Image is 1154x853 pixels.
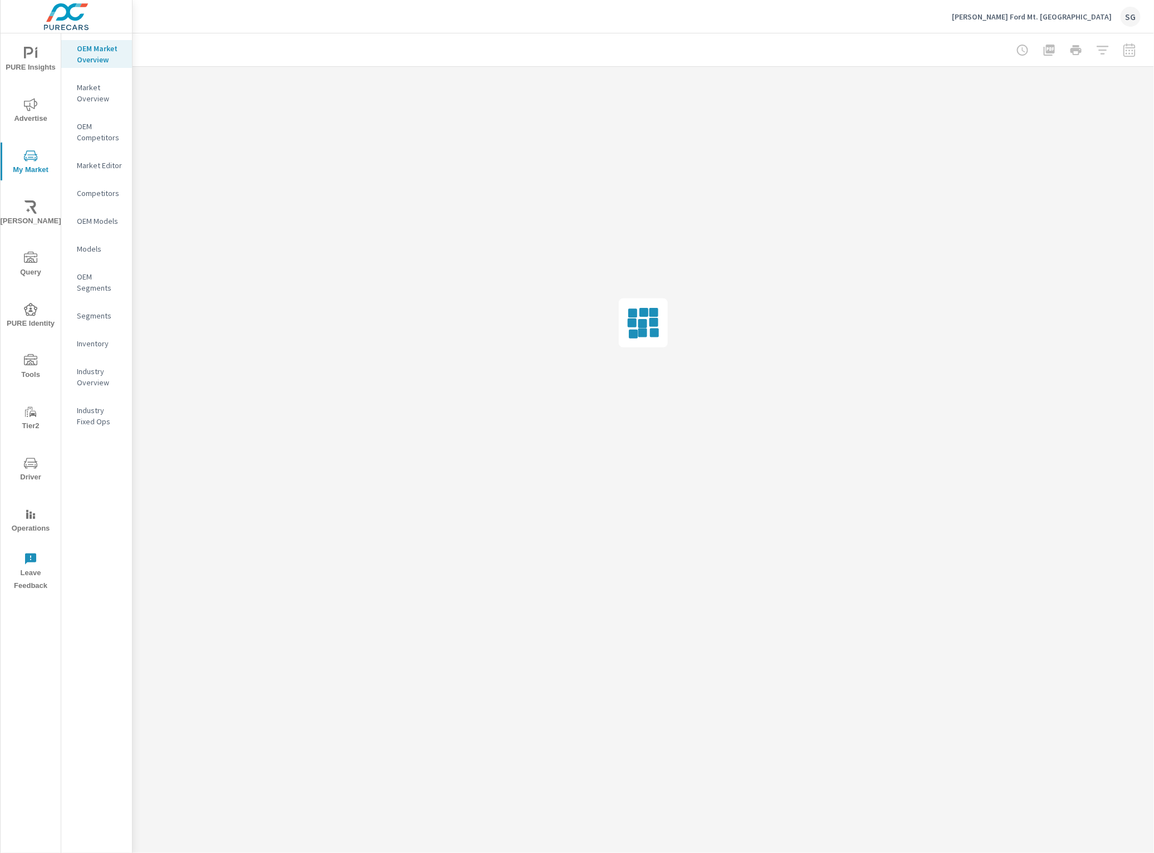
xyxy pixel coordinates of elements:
[77,121,123,143] p: OEM Competitors
[4,405,57,433] span: Tier2
[77,188,123,199] p: Competitors
[77,82,123,104] p: Market Overview
[4,98,57,125] span: Advertise
[61,335,132,352] div: Inventory
[4,303,57,330] span: PURE Identity
[77,366,123,388] p: Industry Overview
[61,213,132,229] div: OEM Models
[4,457,57,484] span: Driver
[77,160,123,171] p: Market Editor
[1,33,61,597] div: nav menu
[77,310,123,321] p: Segments
[4,47,57,74] span: PURE Insights
[4,354,57,381] span: Tools
[952,12,1112,22] p: [PERSON_NAME] Ford Mt. [GEOGRAPHIC_DATA]
[77,243,123,254] p: Models
[61,241,132,257] div: Models
[61,363,132,391] div: Industry Overview
[4,508,57,535] span: Operations
[77,43,123,65] p: OEM Market Overview
[61,268,132,296] div: OEM Segments
[61,402,132,430] div: Industry Fixed Ops
[4,552,57,592] span: Leave Feedback
[61,307,132,324] div: Segments
[61,40,132,68] div: OEM Market Overview
[1121,7,1141,27] div: SG
[61,185,132,202] div: Competitors
[61,79,132,107] div: Market Overview
[4,149,57,177] span: My Market
[61,157,132,174] div: Market Editor
[77,338,123,349] p: Inventory
[77,271,123,293] p: OEM Segments
[77,215,123,227] p: OEM Models
[4,252,57,279] span: Query
[4,200,57,228] span: [PERSON_NAME]
[61,118,132,146] div: OEM Competitors
[77,405,123,427] p: Industry Fixed Ops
